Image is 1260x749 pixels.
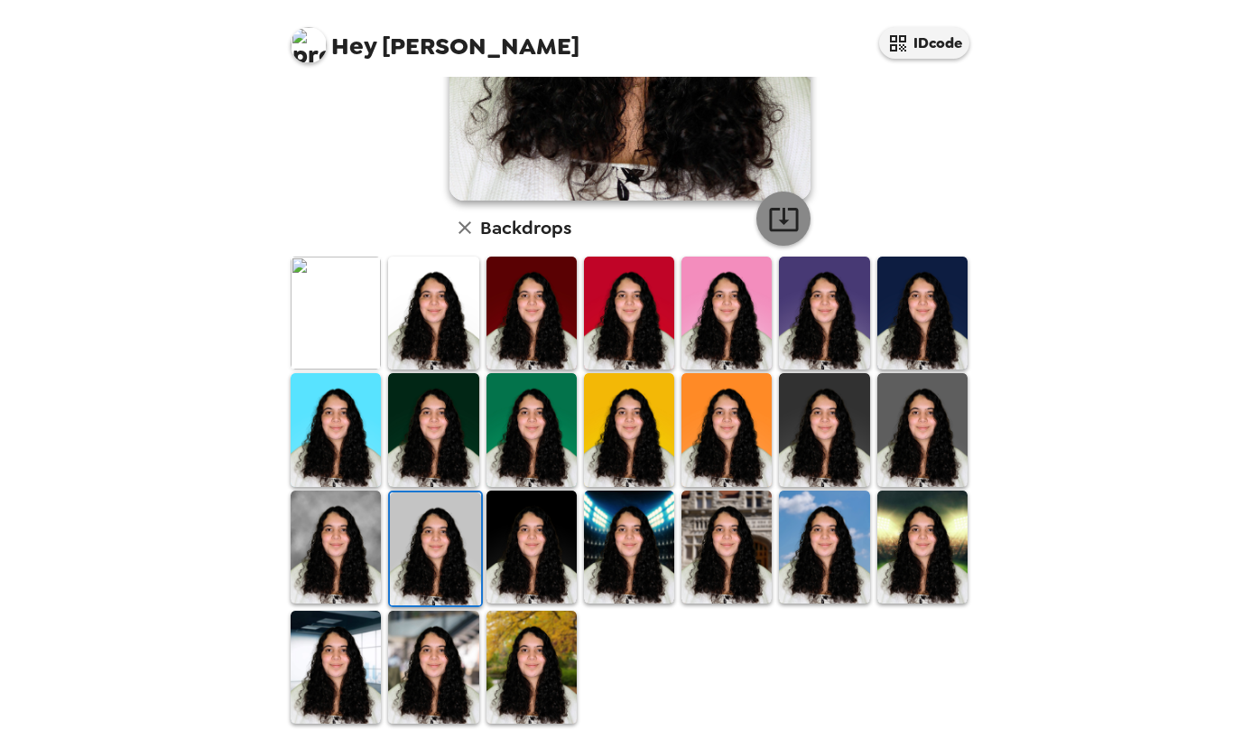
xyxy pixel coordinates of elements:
h6: Backdrops [480,213,571,242]
button: IDcode [879,27,969,59]
img: Original [291,257,381,370]
img: profile pic [291,27,327,63]
span: [PERSON_NAME] [291,18,579,59]
span: Hey [331,30,376,62]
